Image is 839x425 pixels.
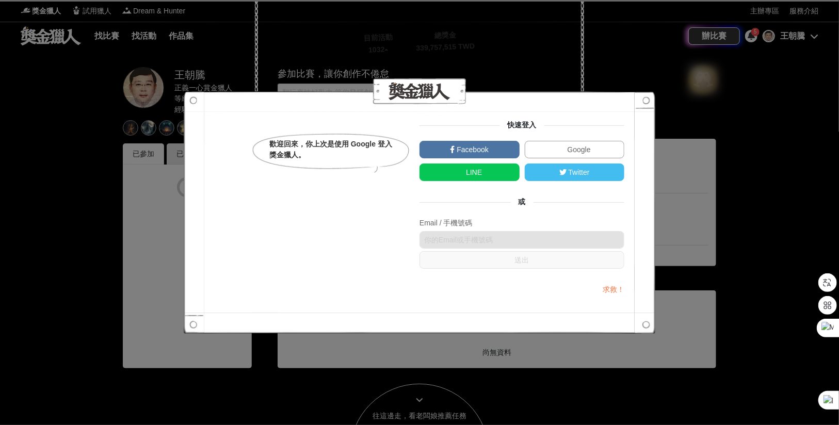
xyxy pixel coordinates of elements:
[567,168,590,176] span: Twitter
[464,168,482,176] span: LINE
[603,285,624,293] a: 求救！
[419,218,624,228] div: Email / 手機號碼
[269,139,397,160] div: 歡迎回來，你上次是使用 Google 登入獎金獵人。
[566,145,591,154] span: Google
[455,145,489,154] span: Facebook
[457,169,464,176] img: LINE
[511,198,534,206] span: 或
[419,231,624,249] input: 你的Email或手機號碼
[575,91,655,130] img: Signup
[184,91,398,334] img: Signup
[500,121,544,129] span: 快速登入
[558,146,566,153] img: Google
[419,251,624,269] button: 送出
